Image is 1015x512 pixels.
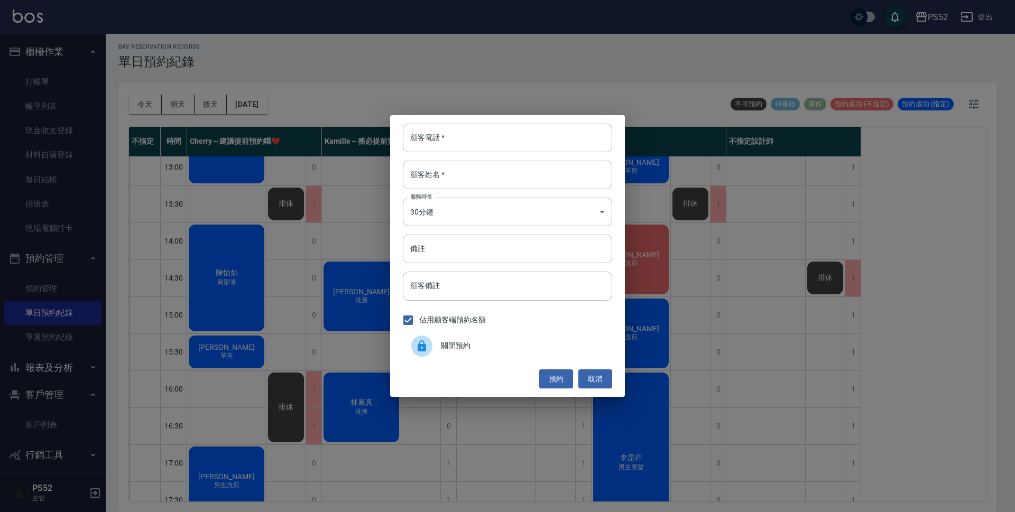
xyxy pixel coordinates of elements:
div: 關閉預約 [403,331,612,361]
button: 取消 [578,369,612,389]
button: 預約 [539,369,573,389]
label: 服務時長 [410,193,432,201]
div: 30分鐘 [403,198,612,226]
span: 關閉預約 [441,340,604,351]
span: 佔用顧客端預約名額 [419,314,486,325]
